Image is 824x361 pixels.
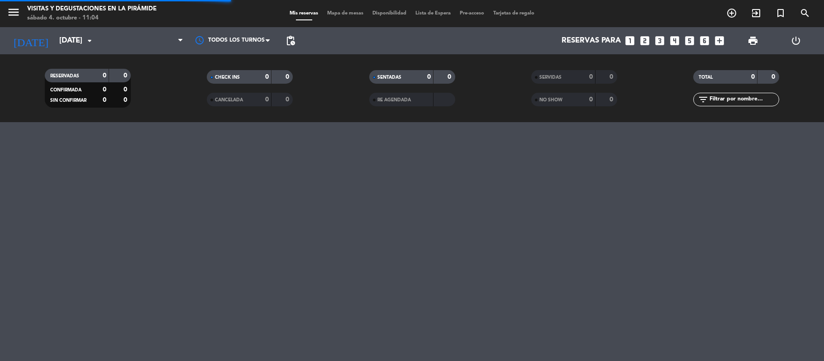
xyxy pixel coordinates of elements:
[427,74,431,80] strong: 0
[448,74,453,80] strong: 0
[84,35,95,46] i: arrow_drop_down
[323,11,368,16] span: Mapa de mesas
[748,35,758,46] span: print
[589,74,593,80] strong: 0
[285,11,323,16] span: Mis reservas
[377,75,401,80] span: SENTADAS
[377,98,411,102] span: RE AGENDADA
[286,96,291,103] strong: 0
[103,97,106,103] strong: 0
[27,5,157,14] div: Visitas y degustaciones en La Pirámide
[215,75,240,80] span: CHECK INS
[411,11,455,16] span: Lista de Espera
[50,74,79,78] span: RESERVADAS
[539,98,562,102] span: NO SHOW
[286,74,291,80] strong: 0
[751,74,755,80] strong: 0
[709,95,779,104] input: Filtrar por nombre...
[50,88,81,92] span: CONFIRMADA
[7,5,20,19] i: menu
[265,96,269,103] strong: 0
[610,96,615,103] strong: 0
[489,11,539,16] span: Tarjetas de regalo
[103,86,106,93] strong: 0
[27,14,157,23] div: sábado 4. octubre - 11:04
[7,31,55,51] i: [DATE]
[124,72,129,79] strong: 0
[455,11,489,16] span: Pre-acceso
[726,8,737,19] i: add_circle_outline
[539,75,562,80] span: SERVIDAS
[669,35,681,47] i: looks_4
[684,35,695,47] i: looks_5
[124,97,129,103] strong: 0
[624,35,636,47] i: looks_one
[562,37,621,45] span: Reservas para
[639,35,651,47] i: looks_two
[774,27,817,54] div: LOG OUT
[368,11,411,16] span: Disponibilidad
[589,96,593,103] strong: 0
[698,94,709,105] i: filter_list
[265,74,269,80] strong: 0
[103,72,106,79] strong: 0
[7,5,20,22] button: menu
[699,35,710,47] i: looks_6
[124,86,129,93] strong: 0
[50,98,86,103] span: SIN CONFIRMAR
[751,8,762,19] i: exit_to_app
[714,35,725,47] i: add_box
[215,98,243,102] span: CANCELADA
[654,35,666,47] i: looks_3
[699,75,713,80] span: TOTAL
[791,35,801,46] i: power_settings_new
[772,74,777,80] strong: 0
[775,8,786,19] i: turned_in_not
[285,35,296,46] span: pending_actions
[800,8,810,19] i: search
[610,74,615,80] strong: 0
